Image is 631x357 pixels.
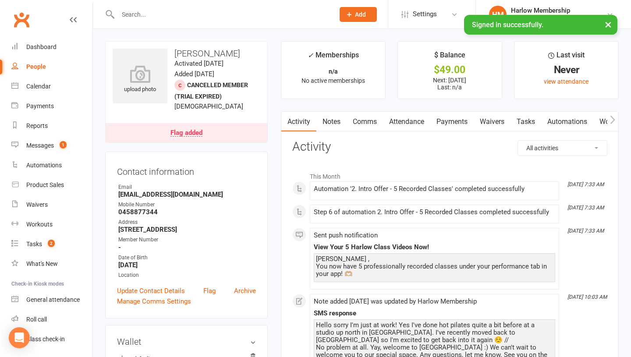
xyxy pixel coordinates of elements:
a: People [11,57,92,77]
div: Calendar [26,83,51,90]
strong: - [118,244,256,251]
div: Product Sales [26,181,64,188]
div: Step 6 of automation 2. Intro Offer - 5 Recorded Classes completed successfully [314,209,555,216]
a: Clubworx [11,9,32,31]
div: Never [522,65,610,74]
i: [DATE] 7:33 AM [567,181,604,187]
div: Note added [DATE] was updated by Harlow Membership [314,298,555,305]
div: Last visit [548,49,585,65]
a: Comms [347,112,383,132]
span: Settings [413,4,437,24]
div: $49.00 [406,65,494,74]
a: Archive [234,286,256,296]
div: Roll call [26,316,47,323]
strong: [STREET_ADDRESS] [118,226,256,233]
button: Add [340,7,377,22]
div: Address [118,218,256,226]
h3: Wallet [117,337,256,346]
div: Harlow Membership [511,7,606,14]
div: Payments [26,103,54,110]
span: [DEMOGRAPHIC_DATA] [174,103,243,110]
i: [DATE] 7:33 AM [567,205,604,211]
div: Mobile Number [118,201,256,209]
a: What's New [11,254,92,274]
div: SMS response [314,310,555,317]
div: View Your 5 Harlow Class Videos Now! [314,244,555,251]
a: Automations [541,112,593,132]
a: Product Sales [11,175,92,195]
h3: Contact information [117,163,256,177]
a: Waivers [11,195,92,215]
time: Activated [DATE] [174,60,223,67]
a: Automations [11,156,92,175]
a: Calendar [11,77,92,96]
a: Roll call [11,310,92,329]
p: Next: [DATE] Last: n/a [406,77,494,91]
a: Payments [430,112,474,132]
div: Email [118,183,256,191]
time: Added [DATE] [174,70,214,78]
strong: n/a [329,68,338,75]
div: HM [489,6,507,23]
strong: [DATE] [118,261,256,269]
a: Tasks [510,112,541,132]
div: Tasks [26,240,42,247]
a: Dashboard [11,37,92,57]
div: People [26,63,46,70]
div: upload photo [113,65,167,94]
i: [DATE] 7:33 AM [567,228,604,234]
strong: 0458877344 [118,208,256,216]
div: Waivers [26,201,48,208]
div: Memberships [308,49,359,66]
div: Workouts [26,221,53,228]
span: Signed in successfully. [472,21,543,29]
a: Messages 1 [11,136,92,156]
div: Member Number [118,236,256,244]
div: What's New [26,260,58,267]
span: No active memberships [301,77,365,84]
a: view attendance [544,78,588,85]
a: Notes [316,112,347,132]
i: [DATE] 10:03 AM [567,294,607,300]
a: General attendance kiosk mode [11,290,92,310]
div: Harlow Hot Yoga, Pilates and Barre [511,14,606,22]
input: Search... [115,8,328,21]
h3: [PERSON_NAME] [113,49,260,58]
a: Update Contact Details [117,286,185,296]
div: General attendance [26,296,80,303]
span: 2 [48,240,55,247]
a: Flag [203,286,216,296]
div: Flag added [170,130,202,137]
button: × [600,15,616,34]
a: Class kiosk mode [11,329,92,349]
div: Reports [26,122,48,129]
span: Sent push notification [314,231,378,239]
i: ✓ [308,51,313,60]
a: Attendance [383,112,430,132]
a: Workouts [11,215,92,234]
div: Dashboard [26,43,57,50]
span: Cancelled member (trial expired) [174,81,248,100]
li: This Month [292,167,607,181]
div: Open Intercom Messenger [9,327,30,348]
div: Automation '2. Intro Offer - 5 Recorded Classes' completed successfully [314,185,555,193]
div: Messages [26,142,54,149]
a: Payments [11,96,92,116]
a: Waivers [474,112,510,132]
div: [PERSON_NAME] , You now have 5 professionally recorded classes under your performance tab in your... [316,255,553,278]
span: 1 [60,141,67,148]
span: Add [355,11,366,18]
div: Date of Birth [118,254,256,262]
div: $ Balance [434,49,465,65]
a: Manage Comms Settings [117,296,191,307]
a: Tasks 2 [11,234,92,254]
div: Automations [26,162,62,169]
div: Location [118,271,256,279]
a: Activity [281,112,316,132]
strong: [EMAIL_ADDRESS][DOMAIN_NAME] [118,191,256,198]
a: Reports [11,116,92,136]
div: Class check-in [26,336,65,343]
h3: Activity [292,140,607,154]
